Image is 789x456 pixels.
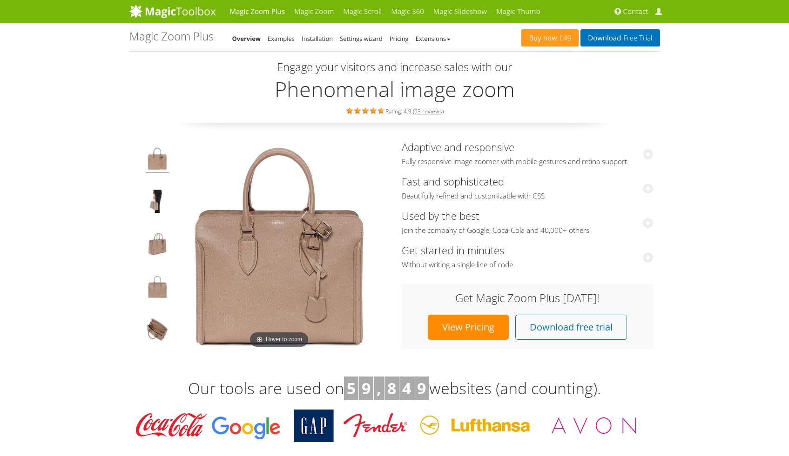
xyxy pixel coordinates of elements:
a: Installation [302,34,333,43]
img: jQuery image zoom example [146,232,169,258]
a: Magic Zoom Plus DemoHover to zoom [175,141,384,350]
img: Product image zoom example [146,147,169,173]
span: Beautifully refined and customizable with CSS [402,192,653,201]
b: 9 [362,377,371,399]
div: Rating: 4.9 ( ) [129,106,660,116]
b: 9 [417,377,426,399]
a: Fast and sophisticatedBeautifully refined and customizable with CSS [402,174,653,201]
img: Magic Zoom Plus Demo [175,141,384,350]
a: 63 reviews [414,107,442,115]
img: JavaScript zoom tool example [146,318,169,344]
span: £49 [557,34,572,42]
span: Free Trial [621,34,652,42]
a: Overview [232,34,261,43]
img: JavaScript image zoom example [146,190,169,216]
span: Without writing a single line of code. [402,260,653,270]
a: Examples [268,34,295,43]
a: Used by the bestJoin the company of Google, Coca-Cola and 40,000+ others [402,209,653,235]
b: 8 [387,377,396,399]
a: Get started in minutesWithout writing a single line of code. [402,243,653,270]
img: Magic Toolbox Customers [129,410,646,442]
a: View Pricing [428,315,509,340]
h3: Our tools are used on websites (and counting). [129,377,660,401]
span: Join the company of Google, Coca-Cola and 40,000+ others [402,226,653,235]
h1: Magic Zoom Plus [129,30,214,42]
span: Contact [623,7,648,16]
a: Extensions [416,34,451,43]
a: DownloadFree Trial [580,29,660,46]
h3: Get Magic Zoom Plus [DATE]! [411,292,644,304]
b: 5 [347,377,356,399]
h3: Engage your visitors and increase sales with our [132,61,658,73]
a: Buy now£49 [521,29,579,46]
b: 4 [402,377,411,399]
span: Fully responsive image zoomer with mobile gestures and retina support. [402,157,653,166]
b: , [377,377,381,399]
img: MagicToolbox.com - Image tools for your website [129,4,216,18]
h2: Phenomenal image zoom [129,78,660,101]
a: Adaptive and responsiveFully responsive image zoomer with mobile gestures and retina support. [402,140,653,166]
a: Download free trial [515,315,627,340]
a: Settings wizard [340,34,383,43]
a: Pricing [390,34,409,43]
img: Hover image zoom example [146,275,169,301]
